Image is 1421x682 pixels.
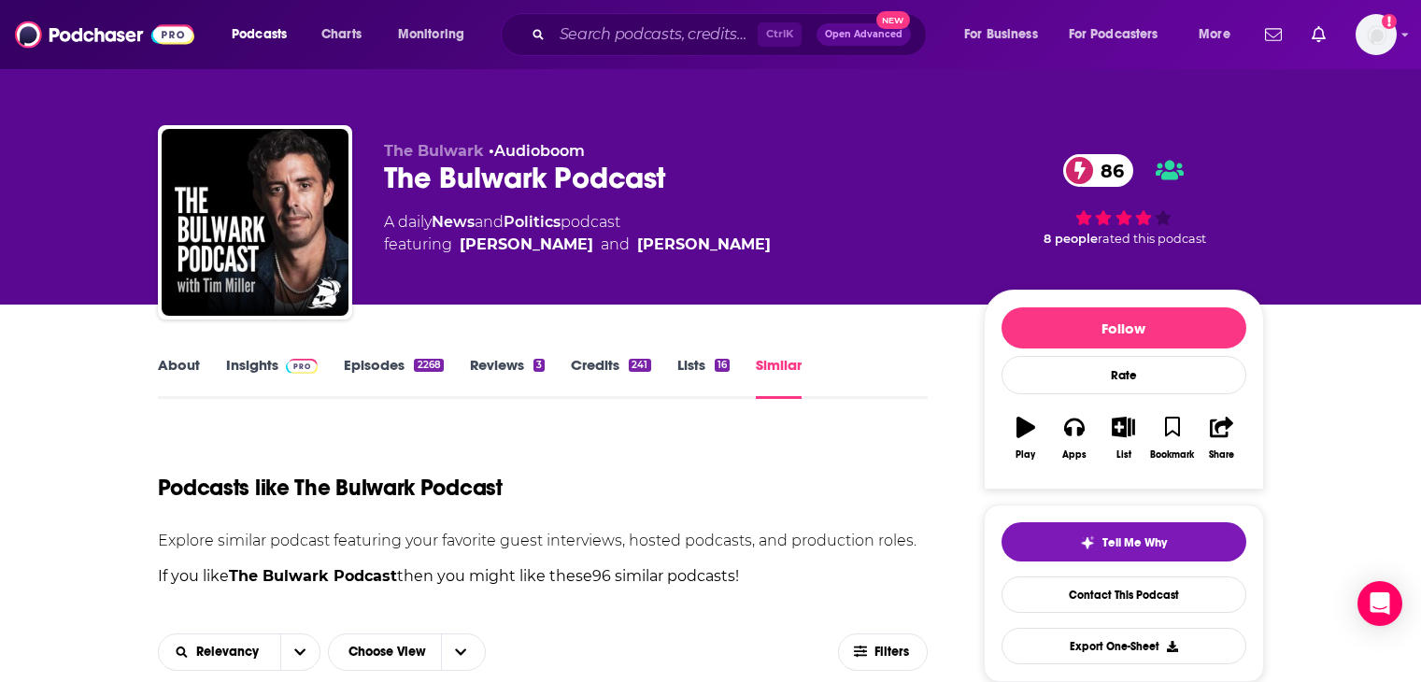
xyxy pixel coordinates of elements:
[398,21,464,48] span: Monitoring
[1002,628,1246,664] button: Export One-Sheet
[1356,14,1397,55] span: Logged in as megcassidy
[629,359,650,372] div: 241
[951,20,1061,50] button: open menu
[601,234,630,256] span: and
[328,633,498,671] h2: Choose View
[1057,20,1186,50] button: open menu
[158,633,321,671] h2: Choose List sort
[219,20,311,50] button: open menu
[876,11,910,29] span: New
[984,142,1264,258] div: 86 8 peoplerated this podcast
[321,21,362,48] span: Charts
[1304,19,1333,50] a: Show notifications dropdown
[1148,405,1197,472] button: Bookmark
[1062,449,1087,461] div: Apps
[1209,449,1234,461] div: Share
[1069,21,1158,48] span: For Podcasters
[460,234,593,256] a: Charlie Sykes
[385,20,489,50] button: open menu
[1044,232,1098,246] span: 8 people
[232,21,287,48] span: Podcasts
[964,21,1038,48] span: For Business
[309,20,373,50] a: Charts
[162,129,348,316] img: The Bulwark Podcast
[1002,356,1246,394] div: Rate
[384,234,771,256] span: featuring
[158,564,929,589] p: If you like then you might like these 96 similar podcasts !
[1102,535,1167,550] span: Tell Me Why
[1356,14,1397,55] img: User Profile
[1080,535,1095,550] img: tell me why sparkle
[432,213,475,231] a: News
[758,22,802,47] span: Ctrl K
[344,356,443,399] a: Episodes2268
[489,142,585,160] span: •
[280,634,320,670] button: open menu
[475,213,504,231] span: and
[328,633,486,671] button: Choose View
[504,213,561,231] a: Politics
[1150,449,1194,461] div: Bookmark
[1002,405,1050,472] button: Play
[552,20,758,50] input: Search podcasts, credits, & more...
[838,633,928,671] button: Filters
[1116,449,1131,461] div: List
[1002,576,1246,613] a: Contact This Podcast
[15,17,194,52] img: Podchaser - Follow, Share and Rate Podcasts
[384,142,484,160] span: The Bulwark
[1002,522,1246,561] button: tell me why sparkleTell Me Why
[1002,307,1246,348] button: Follow
[1050,405,1099,472] button: Apps
[825,30,902,39] span: Open Advanced
[533,359,545,372] div: 3
[229,567,397,585] strong: The Bulwark Podcast
[1357,581,1402,626] div: Open Intercom Messenger
[1099,405,1147,472] button: List
[384,211,771,256] div: A daily podcast
[414,359,443,372] div: 2268
[874,646,912,659] span: Filters
[677,356,730,399] a: Lists16
[1186,20,1254,50] button: open menu
[1063,154,1133,187] a: 86
[519,13,945,56] div: Search podcasts, credits, & more...
[1258,19,1289,50] a: Show notifications dropdown
[1382,14,1397,29] svg: Add a profile image
[158,474,503,502] h1: Podcasts like The Bulwark Podcast
[158,356,200,399] a: About
[1082,154,1133,187] span: 86
[470,356,545,399] a: Reviews3
[1098,232,1206,246] span: rated this podcast
[1197,405,1245,472] button: Share
[158,532,929,549] p: Explore similar podcast featuring your favorite guest interviews, hosted podcasts, and production...
[817,23,911,46] button: Open AdvancedNew
[1356,14,1397,55] button: Show profile menu
[494,142,585,160] a: Audioboom
[1199,21,1230,48] span: More
[571,356,650,399] a: Credits241
[756,356,802,399] a: Similar
[196,646,265,659] span: Relevancy
[637,234,771,256] a: Tim Miller
[715,359,730,372] div: 16
[286,359,319,374] img: Podchaser Pro
[159,646,281,659] button: open menu
[334,636,441,668] span: Choose View
[226,356,319,399] a: InsightsPodchaser Pro
[1016,449,1035,461] div: Play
